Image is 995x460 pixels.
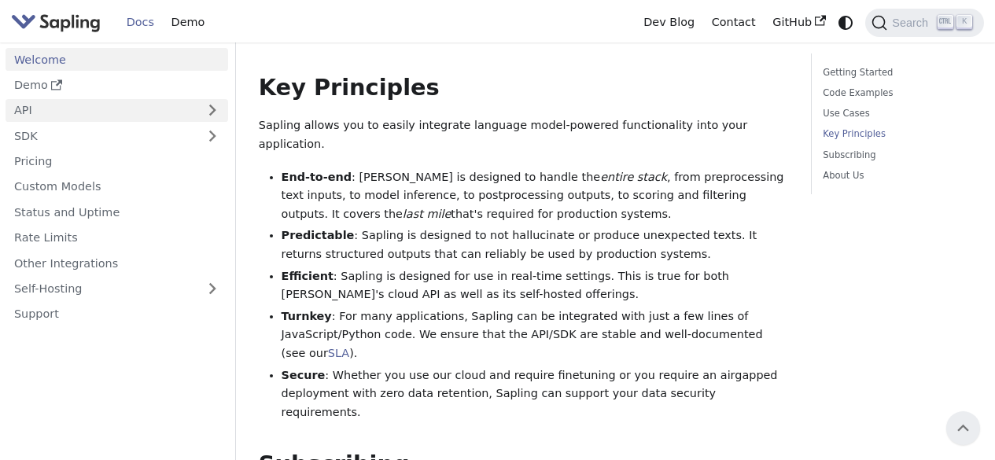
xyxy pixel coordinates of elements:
li: : Sapling is designed for use in real-time settings. This is true for both [PERSON_NAME]'s cloud ... [282,267,789,305]
span: Search [887,17,938,29]
a: Demo [6,74,228,97]
em: entire stack [600,171,667,183]
strong: Predictable [282,229,355,241]
button: Scroll back to top [946,411,980,445]
strong: End-to-end [282,171,352,183]
strong: Turnkey [282,310,332,322]
a: Key Principles [823,127,967,142]
button: Expand sidebar category 'API' [197,99,228,122]
a: Demo [163,10,213,35]
button: Search (Ctrl+K) [865,9,983,37]
a: Docs [118,10,163,35]
a: Pricing [6,150,228,173]
a: Status and Uptime [6,201,228,223]
a: Use Cases [823,106,967,121]
a: Rate Limits [6,226,228,249]
li: : Whether you use our cloud and require finetuning or you require an airgapped deployment with ze... [282,366,789,422]
a: Self-Hosting [6,278,228,300]
a: SDK [6,124,197,147]
button: Switch between dark and light mode (currently system mode) [835,11,857,34]
a: Welcome [6,48,228,71]
h2: Key Principles [259,74,788,102]
a: Sapling.ai [11,11,106,34]
li: : Sapling is designed to not hallucinate or produce unexpected texts. It returns structured outpu... [282,226,789,264]
button: Expand sidebar category 'SDK' [197,124,228,147]
img: Sapling.ai [11,11,101,34]
strong: Efficient [282,270,334,282]
li: : For many applications, Sapling can be integrated with just a few lines of JavaScript/Python cod... [282,307,789,363]
kbd: K [956,15,972,29]
a: GitHub [764,10,834,35]
a: Contact [703,10,765,35]
strong: Secure [282,369,326,381]
a: Other Integrations [6,252,228,274]
a: API [6,99,197,122]
a: Subscribing [823,148,967,163]
a: Support [6,303,228,326]
p: Sapling allows you to easily integrate language model-powered functionality into your application. [259,116,788,154]
a: Code Examples [823,86,967,101]
a: Getting Started [823,65,967,80]
a: Custom Models [6,175,228,198]
li: : [PERSON_NAME] is designed to handle the , from preprocessing text inputs, to model inference, t... [282,168,789,224]
em: last mile [403,208,451,220]
a: Dev Blog [635,10,702,35]
a: SLA [328,347,349,359]
a: About Us [823,168,967,183]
